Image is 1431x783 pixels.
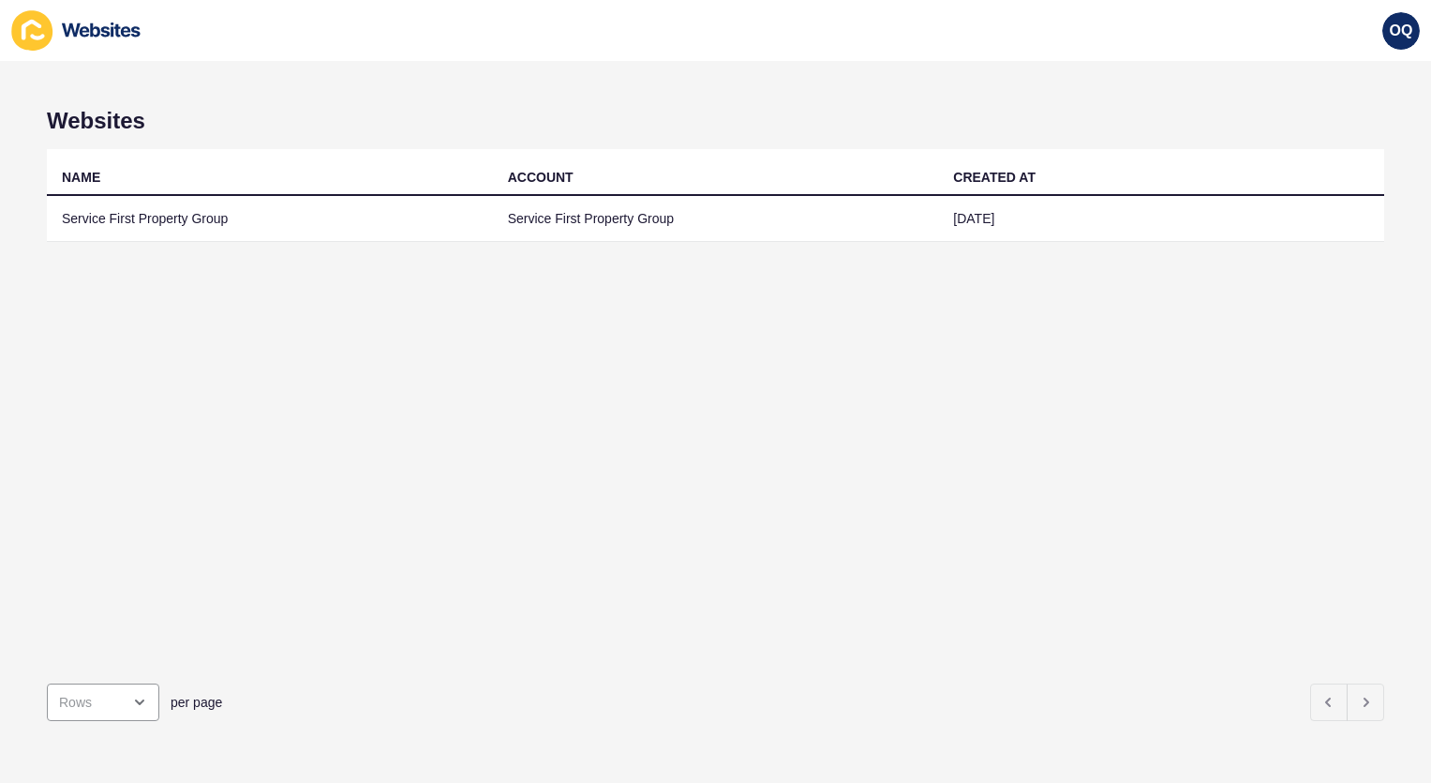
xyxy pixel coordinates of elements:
[171,693,222,712] span: per page
[1390,22,1413,40] span: OQ
[47,108,1384,134] h1: Websites
[953,168,1036,187] div: CREATED AT
[493,196,939,242] td: Service First Property Group
[508,168,574,187] div: ACCOUNT
[47,196,493,242] td: Service First Property Group
[47,684,159,721] div: open menu
[938,196,1384,242] td: [DATE]
[62,168,100,187] div: NAME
